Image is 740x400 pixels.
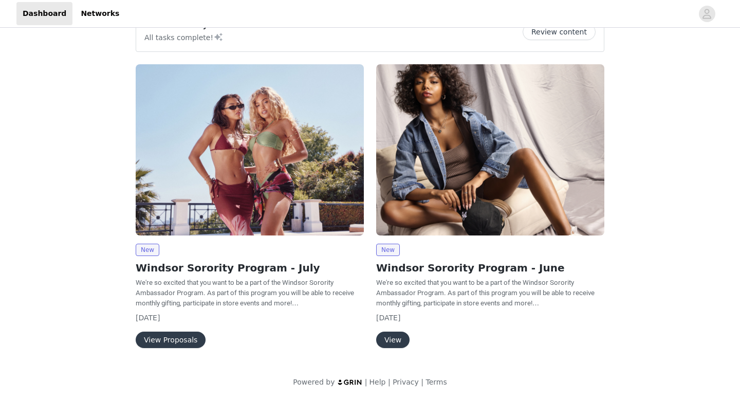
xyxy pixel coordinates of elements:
div: avatar [702,6,712,22]
span: | [388,378,391,386]
span: New [376,244,400,256]
a: Networks [75,2,125,25]
span: | [365,378,367,386]
h2: Windsor Sorority Program - July [136,260,364,276]
a: Dashboard [16,2,72,25]
img: Windsor [136,64,364,235]
img: logo [337,379,363,386]
a: Help [369,378,386,386]
span: New [136,244,159,256]
button: Review content [523,24,596,40]
a: View [376,336,410,344]
button: View [376,332,410,348]
span: | [421,378,423,386]
img: Windsor [376,64,604,235]
span: We're so excited that you want to be a part of the Windsor Sorority Ambassador Program. As part o... [376,279,595,307]
a: Terms [425,378,447,386]
span: [DATE] [376,314,400,322]
a: View Proposals [136,336,206,344]
h2: Windsor Sorority Program - June [376,260,604,276]
span: [DATE] [136,314,160,322]
a: Privacy [393,378,419,386]
button: View Proposals [136,332,206,348]
p: All tasks complete! [144,31,224,43]
span: We're so excited that you want to be a part of the Windsor Sorority Ambassador Program. As part o... [136,279,354,307]
span: Powered by [293,378,335,386]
